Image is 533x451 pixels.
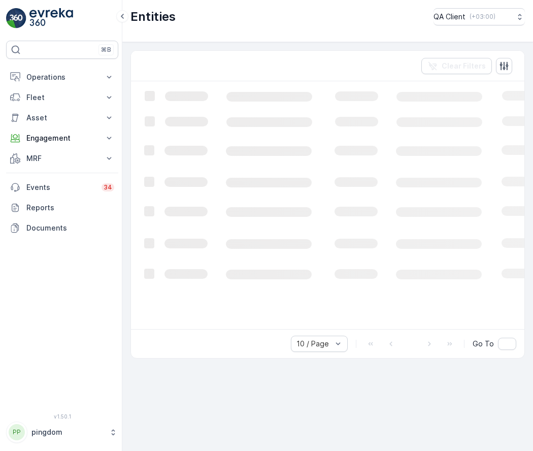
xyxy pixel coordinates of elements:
p: QA Client [434,12,465,22]
button: Operations [6,67,118,87]
button: QA Client(+03:00) [434,8,525,25]
p: Events [26,182,95,192]
p: Fleet [26,92,98,103]
p: Operations [26,72,98,82]
div: PP [9,424,25,440]
button: Fleet [6,87,118,108]
p: MRF [26,153,98,164]
a: Reports [6,198,118,218]
p: ( +03:00 ) [470,13,495,21]
p: 34 [104,183,112,191]
img: logo_light-DOdMpM7g.png [29,8,73,28]
span: Go To [473,339,494,349]
p: Engagement [26,133,98,143]
button: Engagement [6,128,118,148]
img: logo [6,8,26,28]
a: Documents [6,218,118,238]
p: Asset [26,113,98,123]
p: pingdom [31,427,104,437]
p: Entities [130,9,176,25]
p: Documents [26,223,114,233]
p: Reports [26,203,114,213]
button: MRF [6,148,118,169]
span: v 1.50.1 [6,413,118,420]
button: Clear Filters [421,58,492,74]
a: Events34 [6,177,118,198]
p: ⌘B [101,46,111,54]
p: Clear Filters [442,61,486,71]
button: Asset [6,108,118,128]
button: PPpingdom [6,422,118,443]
